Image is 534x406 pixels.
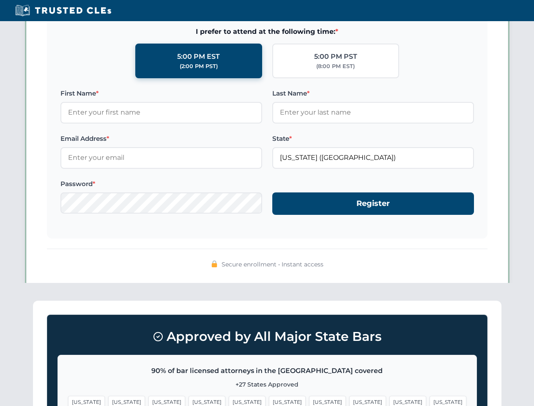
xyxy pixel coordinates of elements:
[60,134,262,144] label: Email Address
[60,102,262,123] input: Enter your first name
[272,192,474,215] button: Register
[272,102,474,123] input: Enter your last name
[68,380,466,389] p: +27 States Approved
[272,147,474,168] input: Florida (FL)
[314,51,357,62] div: 5:00 PM PST
[60,147,262,168] input: Enter your email
[272,88,474,99] label: Last Name
[180,62,218,71] div: (2:00 PM PST)
[272,134,474,144] label: State
[60,88,262,99] label: First Name
[58,325,477,348] h3: Approved by All Major State Bars
[222,260,323,269] span: Secure enrollment • Instant access
[60,26,474,37] span: I prefer to attend at the following time:
[177,51,220,62] div: 5:00 PM EST
[68,365,466,376] p: 90% of bar licensed attorneys in the [GEOGRAPHIC_DATA] covered
[60,179,262,189] label: Password
[316,62,355,71] div: (8:00 PM EST)
[211,261,218,267] img: 🔒
[13,4,114,17] img: Trusted CLEs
